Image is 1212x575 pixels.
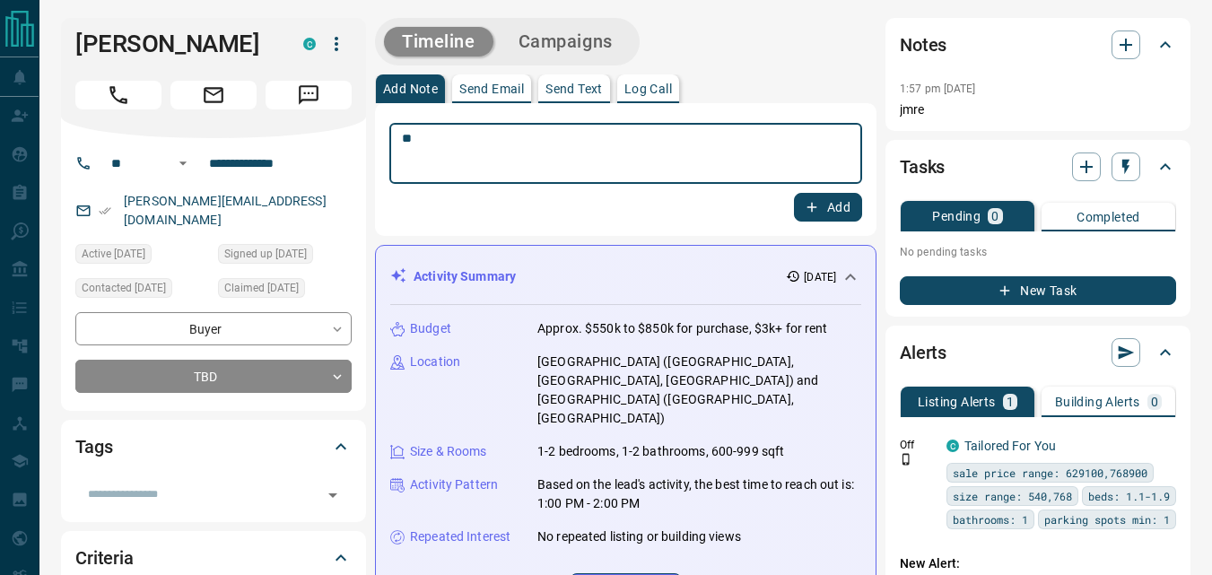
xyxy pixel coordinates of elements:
a: [PERSON_NAME][EMAIL_ADDRESS][DOMAIN_NAME] [124,194,327,227]
span: parking spots min: 1 [1044,510,1170,528]
div: Fri Oct 10 2025 [75,244,209,269]
button: New Task [900,276,1176,305]
p: New Alert: [900,554,1176,573]
p: 1-2 bedrooms, 1-2 bathrooms, 600-999 sqft [537,442,784,461]
p: 0 [991,210,998,222]
p: 0 [1151,396,1158,408]
h2: Tags [75,432,112,461]
span: Email [170,81,257,109]
h1: [PERSON_NAME] [75,30,276,58]
button: Open [172,152,194,174]
p: 1:57 pm [DATE] [900,83,976,95]
p: Repeated Interest [410,527,510,546]
h2: Criteria [75,544,134,572]
p: Based on the lead's activity, the best time to reach out is: 1:00 PM - 2:00 PM [537,475,861,513]
p: Building Alerts [1055,396,1140,408]
h2: Alerts [900,338,946,367]
p: [GEOGRAPHIC_DATA] ([GEOGRAPHIC_DATA], [GEOGRAPHIC_DATA], [GEOGRAPHIC_DATA]) and [GEOGRAPHIC_DATA]... [537,353,861,428]
div: TBD [75,360,352,393]
p: Activity Pattern [410,475,498,494]
p: No pending tasks [900,239,1176,266]
div: Fri Oct 10 2025 [218,278,352,303]
div: Tasks [900,145,1176,188]
span: Signed up [DATE] [224,245,307,263]
button: Timeline [384,27,493,57]
span: beds: 1.1-1.9 [1088,487,1170,505]
a: Tailored For You [964,439,1056,453]
svg: Push Notification Only [900,453,912,466]
div: Alerts [900,331,1176,374]
p: Approx. $550k to $850k for purchase, $3k+ for rent [537,319,828,338]
span: size range: 540,768 [953,487,1072,505]
span: Claimed [DATE] [224,279,299,297]
p: Log Call [624,83,672,95]
p: No repeated listing or building views [537,527,741,546]
p: Activity Summary [414,267,516,286]
button: Open [320,483,345,508]
span: Call [75,81,161,109]
p: Off [900,437,936,453]
p: Location [410,353,460,371]
p: Size & Rooms [410,442,487,461]
span: sale price range: 629100,768900 [953,464,1147,482]
p: Completed [1077,211,1140,223]
span: bathrooms: 1 [953,510,1028,528]
div: Tags [75,425,352,468]
div: Activity Summary[DATE] [390,260,861,293]
h2: Notes [900,30,946,59]
p: [DATE] [804,269,836,285]
div: condos.ca [946,440,959,452]
div: condos.ca [303,38,316,50]
p: Add Note [383,83,438,95]
div: Buyer [75,312,352,345]
p: 1 [1007,396,1014,408]
div: Fri Oct 10 2025 [75,278,209,303]
span: Message [266,81,352,109]
div: Notes [900,23,1176,66]
svg: Email Verified [99,205,111,217]
h2: Tasks [900,152,945,181]
p: Pending [932,210,981,222]
button: Add [794,193,862,222]
p: Send Email [459,83,524,95]
button: Campaigns [501,27,631,57]
p: Budget [410,319,451,338]
span: Contacted [DATE] [82,279,166,297]
div: Thu Oct 22 2020 [218,244,352,269]
p: jmre [900,100,1176,119]
p: Send Text [545,83,603,95]
p: Listing Alerts [918,396,996,408]
span: Active [DATE] [82,245,145,263]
